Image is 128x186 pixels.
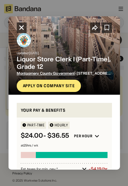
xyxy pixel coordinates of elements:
[89,167,108,171] div: -$4.19/hr
[16,33,31,47] img: Montgomery County Government logo
[55,123,68,127] div: HOURLY
[16,71,112,76] div: · [STREET_ADDRESS][US_STATE]
[16,71,75,76] a: Montgomery County Government
[27,123,45,127] div: Part-time
[23,84,74,88] div: Apply on company site
[16,51,112,55] div: Updated [DATE]
[16,56,112,70] div: Liquor Store Clerk I (Part-Time), Grade 12
[20,132,69,139] div: $ 24.00 - $36.55
[20,107,108,113] div: Your pay & benefits
[20,144,108,147] div: at 25 hrs / wk
[74,134,93,139] div: Per hour
[20,167,80,172] div: Est. taxes for min. pay *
